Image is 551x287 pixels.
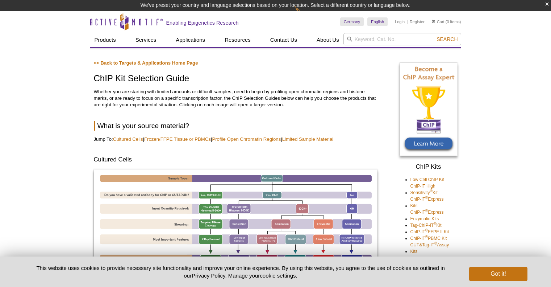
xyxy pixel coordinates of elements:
sup: ® [425,235,428,239]
p: Jump To: | | | [94,136,377,143]
span: Search [437,36,458,42]
sup: ® [425,228,428,232]
input: Keyword, Cat. No. [343,33,461,45]
sup: ® [425,196,428,200]
img: Become a ChIP Assay Expert [400,63,458,154]
a: << Back to Targets & Applications Home Page [94,60,198,66]
sup: ® [434,222,436,226]
button: Search [434,36,460,42]
a: Resources [220,33,255,47]
a: Cart [432,19,444,24]
sup: ® [430,189,433,193]
img: Your Cart [432,20,435,23]
a: Limited Sample Material​ [282,136,333,142]
a: Privacy Policy [192,272,225,279]
h1: ChIP Kit Selection Guide [94,74,377,84]
a: Click for larger image [94,169,377,274]
p: This website uses cookies to provide necessary site functionality and improve your online experie... [24,264,458,279]
button: cookie settings [260,272,296,279]
img: Change Here [295,5,314,22]
a: ChIP-IT High Sensitivity®Kit [410,183,451,196]
a: Products [90,33,120,47]
a: CUT&Tag-IT®Assay Kits [410,242,451,255]
sup: ® [425,209,428,213]
a: Services [131,33,161,47]
a: Low Cell ChIP Kit [410,176,444,183]
a: About Us [312,33,343,47]
a: Login [395,19,405,24]
a: ChIP-IT®PBMC Kit [410,235,447,242]
li: | [407,17,408,26]
a: ChIP-IT®Express Enzymatic Kits [410,209,451,222]
li: (0 items) [432,17,461,26]
a: Contact Us [266,33,301,47]
p: Whether you are starting with limited amounts or difficult samples, need to begin by profiling op... [94,89,377,108]
button: Got it! [469,267,527,281]
a: Applications [171,33,209,47]
h2: Enabling Epigenetics Research [166,20,239,26]
a: Register [410,19,425,24]
a: Frozen/FFPE Tissue or PBMCs [144,136,211,142]
a: Germany [340,17,364,26]
a: Cultured Cells [113,136,143,142]
a: Tag-ChIP-IT®Kit [410,222,442,229]
img: ChIP Kits Guide 1 [94,169,377,272]
h3: ChIP Kits [400,163,458,171]
a: ChIP-IT®FFPE II Kit [410,229,449,235]
a: English [367,17,388,26]
h3: Cultured Cells [94,155,377,164]
a: ChIP-IT®Express Kits [410,196,451,209]
a: Profile Open Chromatin Regions [212,136,281,142]
h2: What is your source material? [94,121,377,131]
sup: ® [434,241,437,245]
